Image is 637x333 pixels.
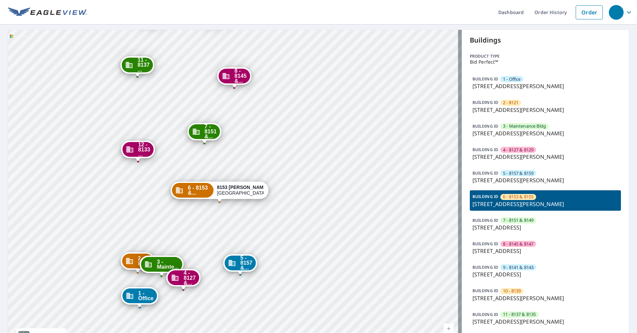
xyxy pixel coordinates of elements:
p: [STREET_ADDRESS] [472,223,618,231]
span: 5 - 8157 &... [240,255,252,270]
span: 3 - Maintenance Bldg [503,123,546,129]
p: BUILDING ID [472,241,498,247]
span: 6 - 8153 & 8155 [503,194,533,200]
div: Dropped pin, building 6 - 8153 & 8155, Commercial property, 8153 Barclay St Dallas, TX 75227 [171,182,268,202]
div: Dropped pin, building 2 - 8121, Commercial property, 2212 S Buckner Blvd Dallas, TX 75227 [121,252,154,273]
p: BUILDING ID [472,170,498,176]
span: 1 - Office [138,291,153,301]
div: Dropped pin, building 12 - 8133 & 8131, Commercial property, 8117 Barclay St Dallas, TX 75227 [121,141,155,161]
p: [STREET_ADDRESS] [472,270,618,278]
p: [STREET_ADDRESS][PERSON_NAME] [472,200,618,208]
p: Buildings [470,35,621,45]
p: BUILDING ID [472,217,498,223]
div: Dropped pin, building 11 - 8137 & 8135, Commercial property, 2244 S Buckner Blvd Dallas, TX 75227 [120,56,154,77]
span: 10 - 8139 [503,288,521,294]
strong: 8153 [PERSON_NAME] St [217,185,274,190]
p: BUILDING ID [472,123,498,129]
p: Product type [470,53,621,59]
span: 4 - 8127 &... [184,270,196,285]
p: Bid Perfect™ [470,59,621,65]
p: BUILDING ID [472,99,498,105]
span: 1 - Office [503,76,521,82]
p: [STREET_ADDRESS][PERSON_NAME] [472,82,618,90]
span: 3 - Mainte... [157,259,179,269]
span: 7 - 8151 & 8149 [503,217,533,223]
a: Order [576,5,603,19]
span: 5 - 8157 & 8159 [503,170,533,177]
span: 6 - 8153 &... [188,185,210,195]
p: BUILDING ID [472,312,498,317]
span: 11 - 8137 & 8135 [503,311,536,318]
p: [STREET_ADDRESS][PERSON_NAME] [472,318,618,326]
span: 8 - 8145 & 8147 [503,241,533,247]
div: Dropped pin, building 3 - Maintenance Bldg, Commercial property, 8125 Barclay St Dallas, TX 75227 [140,256,183,276]
p: BUILDING ID [472,147,498,152]
span: 2 - 8121 [138,256,150,266]
span: 9 - 8141 & 8143 [503,264,533,271]
p: [STREET_ADDRESS][PERSON_NAME] [472,129,618,137]
span: 11 - 8137 ... [137,57,149,72]
p: BUILDING ID [472,288,498,293]
img: EV Logo [8,7,87,17]
div: Dropped pin, building 4 - 8127 & 8129, Commercial property, 8121 Barclay St Dallas, TX 75227 [167,269,200,290]
p: [STREET_ADDRESS][PERSON_NAME] [472,106,618,114]
span: 12 - 8133 ... [138,142,150,157]
p: BUILDING ID [472,76,498,82]
span: 8 - 8145 &... [235,68,247,83]
div: Dropped pin, building 5 - 8157 & 8159, Commercial property, 8159 Barclay St Dallas, TX 75227 [223,254,257,275]
p: [STREET_ADDRESS][PERSON_NAME] [472,153,618,161]
div: Dropped pin, building 7 - 8151 & 8149, Commercial property, 2223 Lolita Dr Dallas, TX 75227 [187,123,221,144]
div: Dropped pin, building 8 - 8145 & 8147, Commercial property, 2247 Lolita Dr Dallas, TX 75227 [217,67,251,88]
p: [STREET_ADDRESS][PERSON_NAME] [472,176,618,184]
p: BUILDING ID [472,264,498,270]
div: Dropped pin, building 1 - Office, Commercial property, 8125 Barclay St Dallas, TX 75227 [121,287,158,308]
span: 2 - 8121 [503,99,518,106]
p: [STREET_ADDRESS] [472,247,618,255]
span: 7 - 8151 &... [204,124,216,139]
div: [GEOGRAPHIC_DATA] [217,185,264,196]
p: BUILDING ID [472,194,498,199]
span: 4 - 8127 & 8129 [503,147,533,153]
p: [STREET_ADDRESS][PERSON_NAME] [472,294,618,302]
